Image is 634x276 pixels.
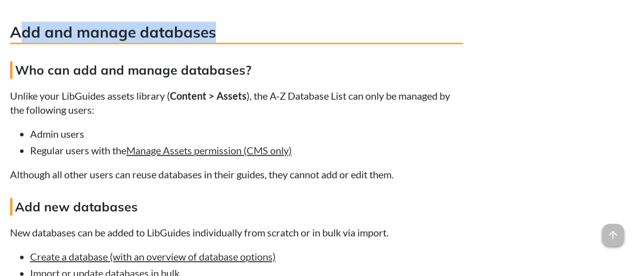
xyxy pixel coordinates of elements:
[30,250,276,262] a: Create a database (with an overview of database options)
[10,167,463,181] p: Although all other users can reuse databases in their guides, they cannot add or edit them.
[170,90,247,102] strong: Content > Assets
[10,22,463,44] h3: Add and manage databases
[10,198,463,215] h4: Add new databases
[30,143,463,157] li: Regular users with the
[10,89,463,117] p: Unlike your LibGuides assets library ( ), the A-Z Database List can only be managed by the follow...
[30,127,463,141] li: Admin users
[602,225,624,237] a: arrow_upward
[602,224,624,246] span: arrow_upward
[10,61,463,79] h4: Who can add and manage databases?
[10,225,463,239] p: New databases can be added to LibGuides individually from scratch or in bulk via import.
[126,144,292,156] a: Manage Assets permission (CMS only)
